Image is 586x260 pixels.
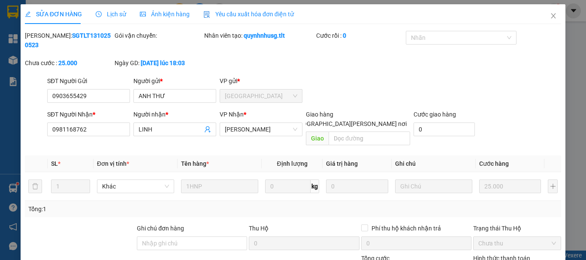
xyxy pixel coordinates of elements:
[102,180,169,193] span: Khác
[25,31,113,50] div: [PERSON_NAME]:
[204,31,314,40] div: Nhân viên tạo:
[220,76,302,86] div: VP gửi
[550,12,557,19] span: close
[395,179,472,193] input: Ghi Chú
[414,111,456,118] label: Cước giao hàng
[277,160,307,167] span: Định lượng
[244,32,285,39] b: quynhnhusg.tlt
[140,11,146,17] span: picture
[25,58,113,68] div: Chưa cước :
[306,131,329,145] span: Giao
[478,237,556,250] span: Chưa thu
[96,11,126,18] span: Lịch sử
[25,11,82,18] span: SỬA ĐƠN HÀNG
[249,225,269,232] span: Thu Hộ
[137,236,247,250] input: Ghi chú đơn hàng
[368,224,444,233] span: Phí thu hộ khách nhận trả
[541,4,565,28] button: Close
[115,31,202,40] div: Gói vận chuyển:
[473,224,561,233] div: Trạng thái Thu Hộ
[479,160,509,167] span: Cước hàng
[140,11,190,18] span: Ảnh kiện hàng
[204,126,211,133] span: user-add
[133,110,216,119] div: Người nhận
[58,60,77,66] b: 25.000
[290,119,410,129] span: [GEOGRAPHIC_DATA][PERSON_NAME] nơi
[225,123,297,136] span: Cao Tốc
[181,160,209,167] span: Tên hàng
[548,179,558,193] button: plus
[137,225,184,232] label: Ghi chú đơn hàng
[25,11,31,17] span: edit
[479,179,541,193] input: 0
[220,111,244,118] span: VP Nhận
[51,160,58,167] span: SL
[225,90,297,102] span: Sài Gòn
[392,155,476,172] th: Ghi chú
[141,60,185,66] b: [DATE] lúc 18:03
[306,111,333,118] span: Giao hàng
[28,204,227,214] div: Tổng: 1
[96,11,102,17] span: clock-circle
[326,179,388,193] input: 0
[203,11,210,18] img: icon
[311,179,319,193] span: kg
[316,31,404,40] div: Cước rồi :
[414,123,475,136] input: Cước giao hàng
[97,160,129,167] span: Đơn vị tính
[326,160,358,167] span: Giá trị hàng
[28,179,42,193] button: delete
[47,110,130,119] div: SĐT Người Nhận
[47,76,130,86] div: SĐT Người Gửi
[133,76,216,86] div: Người gửi
[181,179,258,193] input: VD: Bàn, Ghế
[115,58,202,68] div: Ngày GD:
[203,11,294,18] span: Yêu cầu xuất hóa đơn điện tử
[343,32,346,39] b: 0
[329,131,410,145] input: Dọc đường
